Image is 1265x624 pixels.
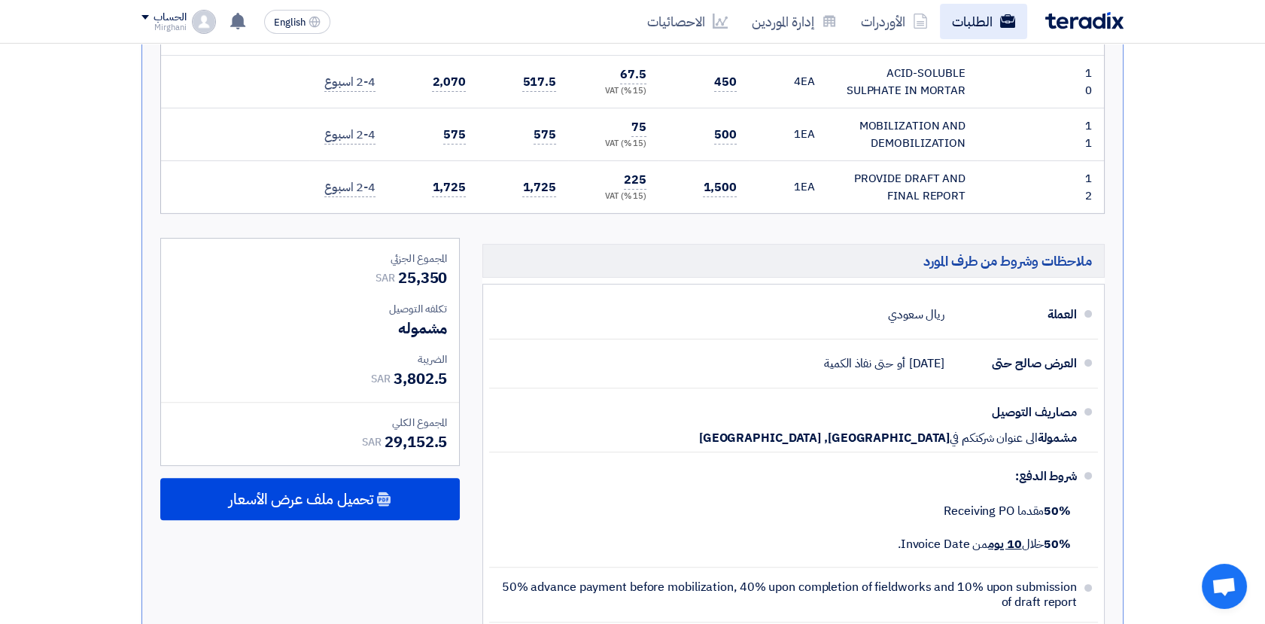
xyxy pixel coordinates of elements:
[432,178,466,197] span: 1,725
[173,251,447,266] div: المجموع الجزئي
[1044,535,1071,553] strong: 50%
[897,356,905,371] span: أو
[173,301,447,317] div: تكلفه التوصيل
[888,300,944,329] div: ريال سعودي
[154,11,186,24] div: الحساب
[839,65,965,99] div: ACID-SOLUBLE SULPHATE IN MORTAR
[324,178,376,197] span: 2-4 اسبوع
[432,73,466,92] span: 2,070
[749,108,827,161] td: EA
[173,352,447,367] div: الضريبة
[398,266,447,289] span: 25,350
[580,85,646,98] div: (15 %) VAT
[635,4,740,39] a: الاحصائيات
[1202,564,1247,609] div: Open chat
[824,356,893,371] span: حتى نفاذ الكمية
[522,73,556,92] span: 517.5
[229,492,373,506] span: تحميل ملف عرض الأسعار
[264,10,330,34] button: English
[1080,108,1104,161] td: 11
[909,356,944,371] span: [DATE]
[740,4,849,39] a: إدارة الموردين
[398,317,447,339] span: مشموله
[580,138,646,151] div: (15 %) VAT
[1038,431,1077,446] span: مشمولة
[956,394,1077,431] div: مصاريف التوصيل
[482,244,1105,278] h5: ملاحظات وشروط من طرف المورد
[956,345,1077,382] div: العرض صالح حتى
[940,4,1027,39] a: الطلبات
[274,17,306,28] span: English
[1044,502,1071,520] strong: 50%
[324,126,376,145] span: 2-4 اسبوع
[192,10,216,34] img: profile_test.png
[794,126,801,142] span: 1
[173,415,447,431] div: المجموع الكلي
[794,73,801,90] span: 4
[501,580,1077,610] span: 50% advance payment before mobilization, 40% upon completion of fieldworks and 10% upon submissio...
[1080,56,1104,108] td: 10
[624,171,646,190] span: 225
[522,178,556,197] span: 1,725
[371,371,391,387] span: SAR
[362,434,382,450] span: SAR
[580,190,646,203] div: (15 %) VAT
[944,502,1071,520] span: مقدما Receiving PO
[385,431,447,453] span: 29,152.5
[849,4,940,39] a: الأوردرات
[443,126,466,145] span: 575
[394,367,447,390] span: 3,802.5
[950,431,1037,446] span: الى عنوان شركتكم في
[714,126,737,145] span: 500
[620,65,646,84] span: 67.5
[1045,12,1124,29] img: Teradix logo
[956,297,1077,333] div: العملة
[534,126,556,145] span: 575
[513,458,1077,495] div: شروط الدفع:
[749,56,827,108] td: EA
[1080,161,1104,214] td: 12
[839,117,965,151] div: MOBILIZATION AND DEMOBILIZATION
[699,431,950,446] span: [GEOGRAPHIC_DATA], [GEOGRAPHIC_DATA]
[714,73,737,92] span: 450
[631,118,646,137] span: 75
[898,535,1071,553] span: خلال من Invoice Date.
[141,23,186,32] div: Mirghani
[839,170,965,204] div: PROVIDE DRAFT AND FINAL REPORT
[794,178,801,195] span: 1
[988,535,1021,553] u: 10 يوم
[749,161,827,214] td: EA
[376,270,395,286] span: SAR
[703,178,737,197] span: 1,500
[324,73,376,92] span: 2-4 اسبوع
